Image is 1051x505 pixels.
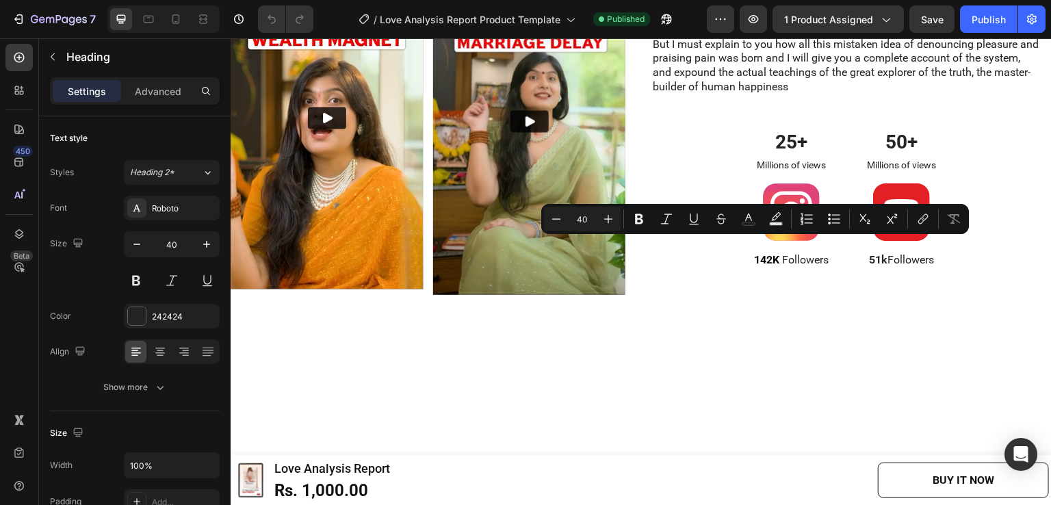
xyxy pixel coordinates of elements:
[50,375,220,400] button: Show more
[518,215,604,229] p: Followers
[628,92,714,116] p: 50+
[130,166,174,179] span: Heading 2*
[921,14,944,25] span: Save
[518,120,604,133] p: Millions of views
[13,146,33,157] div: 450
[374,12,377,27] span: /
[541,204,969,234] div: Editor contextual toolbar
[66,49,214,65] p: Heading
[702,432,764,452] p: BUY IT NOW
[647,424,818,461] a: BUY IT NOW
[103,380,167,394] div: Show more
[960,5,1017,33] button: Publish
[280,72,318,94] button: Play
[523,215,549,228] a: 142K
[607,13,645,25] span: Published
[50,166,74,179] div: Styles
[50,310,71,322] div: Color
[638,215,657,228] strong: 51k
[10,250,33,261] div: Beta
[231,38,1051,505] iframe: Design area
[152,311,216,323] div: 242424
[50,343,88,361] div: Align
[5,5,102,33] button: 7
[972,12,1006,27] div: Publish
[643,145,700,203] img: gempages_585222481275519634-765d6b37-c37a-4773-ac9a-07e0b3a5e74c.svg
[50,202,67,214] div: Font
[50,459,73,471] div: Width
[124,160,220,185] button: Heading 2*
[258,5,313,33] div: Undo/Redo
[152,203,216,215] div: Roboto
[68,84,106,99] p: Settings
[784,12,873,27] span: 1 product assigned
[909,5,955,33] button: Save
[50,132,88,144] div: Text style
[380,12,560,27] span: Love Analysis Report Product Template
[77,68,116,90] button: Play
[532,145,590,203] img: gempages_585222481275519634-f4c40752-3d3e-45f6-a7c7-66a30313aff5.svg
[628,120,714,133] p: Millions of views
[50,235,86,253] div: Size
[50,424,86,443] div: Size
[1004,438,1037,471] div: Open Intercom Messenger
[628,215,714,229] p: Followers
[773,5,904,33] button: 1 product assigned
[518,92,604,116] p: 25+
[125,453,219,478] input: Auto
[90,11,96,27] p: 7
[135,84,181,99] p: Advanced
